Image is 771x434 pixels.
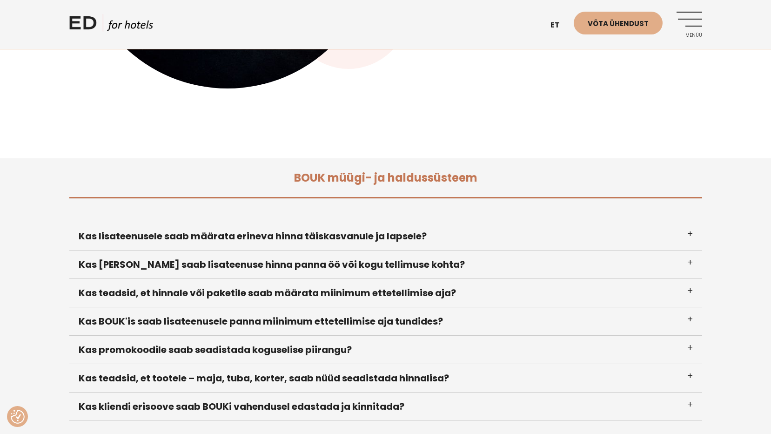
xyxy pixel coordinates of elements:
[69,251,702,279] h3: Kas [PERSON_NAME] saab lisateenuse hinna panna öö või kogu tellimuse kohta?
[11,410,25,424] button: Nõusolekueelistused
[69,222,702,251] h3: Kas lisateenusele saab määrata erineva hinna täiskasvanule ja lapsele?
[69,364,702,393] h3: Kas teadsid, et tootele – maja, tuba, korter, saab nüüd seadistada hinnalisa?
[546,14,574,37] a: et
[69,158,702,198] li: BOUK müügi- ja haldussüsteem
[677,33,702,38] span: Menüü
[69,14,153,37] a: ED HOTELS
[677,12,702,37] a: Menüü
[69,279,702,307] h3: Kas teadsid, et hinnale või paketile saab määrata miinimum ettetellimise aja?
[69,307,702,336] h3: Kas BOUK'is saab lisateenusele panna miinimum ettetellimise aja tundides?
[69,336,702,364] h3: Kas promokoodile saab seadistada koguselise piirangu?
[11,410,25,424] img: Revisit consent button
[69,393,702,421] h3: Kas kliendi erisoove saab BOUKi vahendusel edastada ja kinnitada?
[574,12,663,34] a: Võta ühendust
